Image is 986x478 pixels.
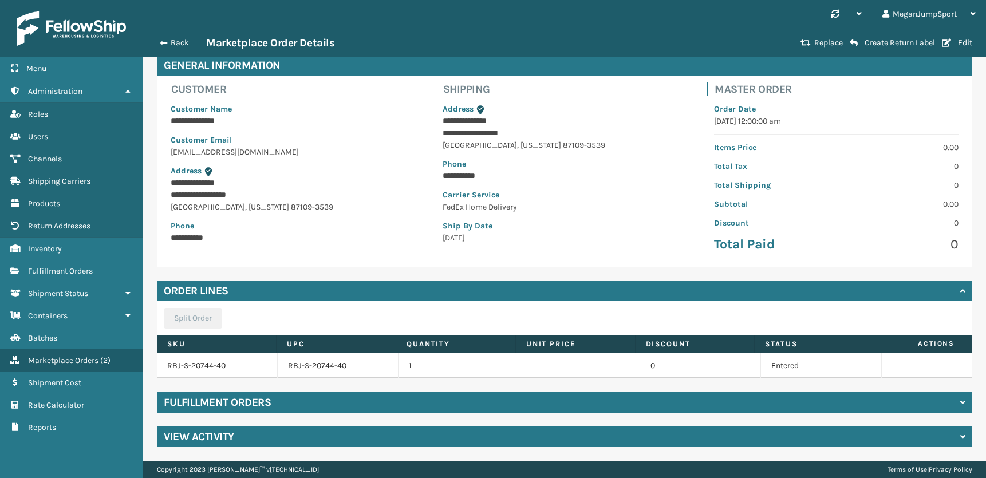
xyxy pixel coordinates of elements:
p: Customer Name [171,103,415,115]
span: ( 2 ) [100,355,111,365]
span: Menu [26,64,46,73]
div: | [888,461,972,478]
p: Order Date [714,103,959,115]
p: Customer Email [171,134,415,146]
span: Reports [28,422,56,432]
span: Address [171,166,202,176]
label: Status [765,339,863,349]
a: RBJ-S-20744-40 [167,361,226,370]
button: Split Order [164,308,222,329]
span: Fulfillment Orders [28,266,93,276]
p: Total Shipping [714,179,829,191]
h4: General Information [157,55,972,76]
h3: Marketplace Order Details [206,36,334,50]
label: Unit Price [526,339,625,349]
p: [DATE] 12:00:00 am [714,115,959,127]
td: Entered [761,353,882,378]
span: Shipment Cost [28,378,81,388]
i: Edit [942,39,951,47]
label: SKU [167,339,266,349]
p: [EMAIL_ADDRESS][DOMAIN_NAME] [171,146,415,158]
p: Ship By Date [443,220,687,232]
p: 0.00 [843,141,959,153]
h4: View Activity [164,430,234,444]
h4: Master Order [715,82,965,96]
span: Users [28,132,48,141]
span: Return Addresses [28,221,90,231]
span: Administration [28,86,82,96]
button: Back [153,38,206,48]
span: Containers [28,311,68,321]
span: Shipping Carriers [28,176,90,186]
i: Create Return Label [850,38,858,48]
td: 1 [399,353,519,378]
td: 0 [640,353,761,378]
h4: Order Lines [164,284,228,298]
p: 0.00 [843,198,959,210]
p: 0 [843,179,959,191]
span: Channels [28,154,62,164]
span: Products [28,199,60,208]
p: Total Tax [714,160,829,172]
p: 0 [843,236,959,253]
p: Items Price [714,141,829,153]
span: Roles [28,109,48,119]
p: Discount [714,217,829,229]
i: Replace [800,39,811,47]
label: UPC [287,339,385,349]
button: Replace [797,38,846,48]
a: Privacy Policy [929,465,972,473]
span: Actions [878,334,961,353]
label: Discount [646,339,744,349]
span: Rate Calculator [28,400,84,410]
img: logo [17,11,126,46]
span: Marketplace Orders [28,355,98,365]
label: Quantity [407,339,505,349]
p: FedEx Home Delivery [443,201,687,213]
button: Create Return Label [846,38,938,48]
h4: Fulfillment Orders [164,396,271,409]
p: [GEOGRAPHIC_DATA] , [US_STATE] 87109-3539 [443,139,687,151]
p: Subtotal [714,198,829,210]
td: RBJ-S-20744-40 [278,353,399,378]
h4: Customer [171,82,422,96]
span: Shipment Status [28,289,88,298]
p: 0 [843,160,959,172]
p: Total Paid [714,236,829,253]
h4: Shipping [443,82,694,96]
p: 0 [843,217,959,229]
p: [GEOGRAPHIC_DATA] , [US_STATE] 87109-3539 [171,201,415,213]
p: [DATE] [443,232,687,244]
p: Phone [171,220,415,232]
span: Batches [28,333,57,343]
button: Edit [938,38,976,48]
a: Terms of Use [888,465,927,473]
span: Inventory [28,244,62,254]
p: Phone [443,158,687,170]
p: Carrier Service [443,189,687,201]
p: Copyright 2023 [PERSON_NAME]™ v [TECHNICAL_ID] [157,461,319,478]
span: Address [443,104,474,114]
